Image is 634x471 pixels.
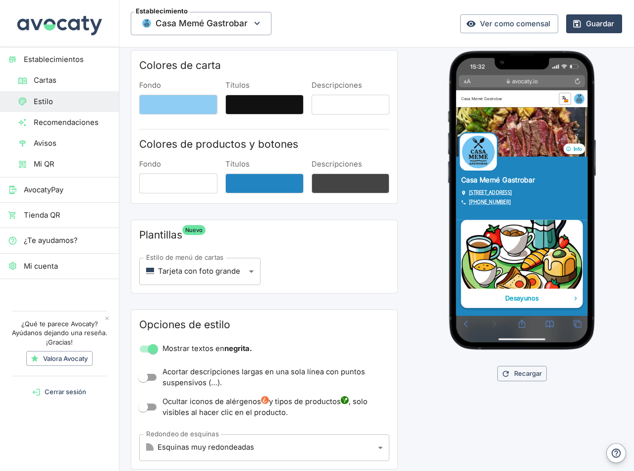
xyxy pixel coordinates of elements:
[224,344,252,353] strong: negrita.
[24,54,111,65] span: Establecimientos
[34,75,111,86] span: Cartas
[24,261,111,272] span: Mi cuenta
[312,159,390,170] label: Descripciones
[131,12,271,35] span: Casa Memé Gastrobar
[156,16,248,31] span: Casa Memé Gastrobar
[34,159,111,170] span: Mi QR
[139,318,389,332] h2: Opciones de estilo
[139,228,182,250] span: Beta
[146,429,219,439] label: Redondeo de esquinas
[146,443,154,451] div: Icono con esquinas
[4,70,70,136] img: Imagen de restaurante
[225,80,304,91] label: Títulos
[26,341,193,353] div: Desayunos
[8,216,211,363] a: Desayunos
[139,159,217,170] label: Fondo
[162,343,252,354] span: Mostrar textos en
[606,443,626,463] button: Ayuda y contacto
[22,165,93,176] a: Abrir en Google Maps: Alameda de Andalucía, 5, Antequera, España
[34,138,111,149] span: Avisos
[225,159,304,170] label: Títulos
[139,228,182,242] h2: Plantillas
[460,14,558,33] a: Ver como comensal
[171,4,191,24] button: Idioma
[497,366,547,381] button: Recargar
[146,267,154,275] div: Icono de tarjeta
[195,4,215,24] img: Logo Casa Memé Gastrobar
[180,15,187,19] svg: Spain
[146,266,245,277] div: Tarjeta con foto grande
[566,14,622,33] button: Guardar
[34,117,111,128] span: Recomendaciones
[22,181,91,192] a: Llamar al restaurante: +34 616 20 03 09
[8,143,211,157] h1: Casa Memé Gastrobar
[139,137,389,151] h2: Colores de productos y botones
[182,225,206,235] span: Nuevo
[139,59,389,72] h2: Colores de carta
[146,253,224,262] label: Estilo de menú de cartas
[162,396,381,418] span: Ocultar iconos de alérgenos y tipos de productos , solo visibles al hacer clic en el producto.
[456,90,587,315] iframe: Vista previa
[24,235,111,246] span: ¿Te ayudamos?
[131,12,271,35] button: EstablecimientoThumbnailCasa Memé Gastrobar
[312,80,390,91] label: Descripciones
[134,8,190,14] span: Establecimiento
[146,442,373,453] div: Esquinas muy redondeadas
[139,80,217,91] label: Fondo
[142,18,152,28] img: Thumbnail
[195,4,215,24] button: Info del restaurante
[4,384,115,400] button: Cerrar sesión
[179,89,215,107] button: Info
[26,351,93,366] a: Valora Avocaty
[24,184,111,195] span: AvocatyPay
[162,366,381,389] span: Acortar descripciones largas en una sola línea con puntos suspensivos (…).
[34,96,111,107] span: Estilo
[24,210,111,221] span: Tienda QR
[9,319,109,347] p: ¿Qué te parece Avocaty? Ayúdanos dejando una reseña. ¡Gracias!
